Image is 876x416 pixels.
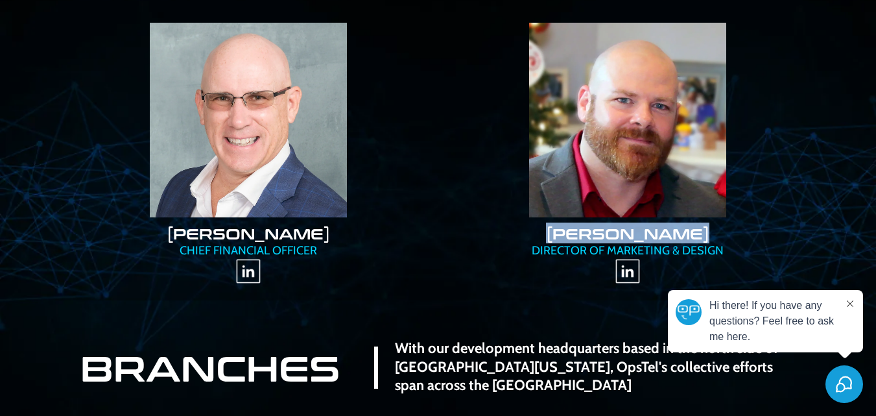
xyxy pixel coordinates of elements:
[167,223,330,243] a: [PERSON_NAME]
[395,339,778,394] strong: With our development headquarters based in the north side of [GEOGRAPHIC_DATA][US_STATE], OpsTel'...
[546,223,709,243] a: [PERSON_NAME]
[78,258,419,284] a: https://www.linkedin.com/in/jamesyostrum-betteraccounting/
[78,23,419,217] a: https://www.opstel.com/jim-yostrum
[451,243,805,258] p: DIRECTOR OF MARKETING & DESIGN
[72,243,425,258] p: CHIEF FINANCIAL OFFICER
[72,344,349,391] p: BRANCHES
[458,258,798,284] a: https://www.linkedin.com/in/dustyn-hadley-5a53a735
[458,23,798,217] a: https://www.opstel.com/dustyn-hadley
